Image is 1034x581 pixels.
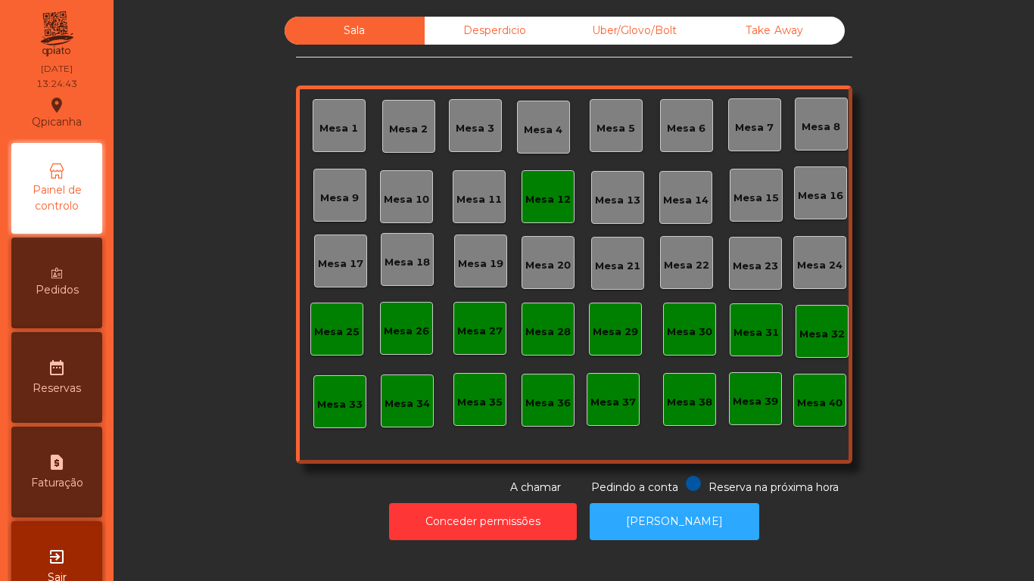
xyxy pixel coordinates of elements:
[524,123,562,138] div: Mesa 4
[799,327,845,342] div: Mesa 32
[733,325,779,340] div: Mesa 31
[15,182,98,214] span: Painel de controlo
[457,324,503,339] div: Mesa 27
[31,475,83,491] span: Faturação
[733,394,778,409] div: Mesa 39
[41,62,73,76] div: [DATE]
[425,17,565,45] div: Desperdicio
[318,256,363,272] div: Mesa 17
[705,17,845,45] div: Take Away
[384,192,429,207] div: Mesa 10
[458,256,503,272] div: Mesa 19
[456,192,502,207] div: Mesa 11
[663,193,709,208] div: Mesa 14
[565,17,705,45] div: Uber/Glovo/Bolt
[510,480,561,494] span: A chamar
[48,453,66,471] i: request_page
[798,188,843,204] div: Mesa 16
[709,480,839,494] span: Reserva na próxima hora
[36,77,77,91] div: 13:24:43
[32,94,82,132] div: Qpicanha
[320,191,359,206] div: Mesa 9
[384,324,429,339] div: Mesa 26
[525,192,571,207] div: Mesa 12
[667,325,712,340] div: Mesa 30
[285,17,425,45] div: Sala
[48,359,66,377] i: date_range
[319,121,358,136] div: Mesa 1
[525,396,571,411] div: Mesa 36
[797,258,842,273] div: Mesa 24
[525,258,571,273] div: Mesa 20
[33,381,81,396] span: Reservas
[525,325,571,340] div: Mesa 28
[48,96,66,114] i: location_on
[667,121,705,136] div: Mesa 6
[664,258,709,273] div: Mesa 22
[314,325,360,340] div: Mesa 25
[590,395,636,410] div: Mesa 37
[36,282,79,298] span: Pedidos
[317,397,363,412] div: Mesa 33
[733,191,779,206] div: Mesa 15
[591,480,678,494] span: Pedindo a conta
[389,503,577,540] button: Conceder permissões
[735,120,774,135] div: Mesa 7
[593,325,638,340] div: Mesa 29
[389,122,428,137] div: Mesa 2
[595,259,640,274] div: Mesa 21
[385,255,430,270] div: Mesa 18
[457,395,503,410] div: Mesa 35
[733,259,778,274] div: Mesa 23
[590,503,759,540] button: [PERSON_NAME]
[667,395,712,410] div: Mesa 38
[456,121,494,136] div: Mesa 3
[797,396,842,411] div: Mesa 40
[595,193,640,208] div: Mesa 13
[596,121,635,136] div: Mesa 5
[802,120,840,135] div: Mesa 8
[385,396,430,412] div: Mesa 34
[48,548,66,566] i: exit_to_app
[38,8,75,61] img: qpiato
